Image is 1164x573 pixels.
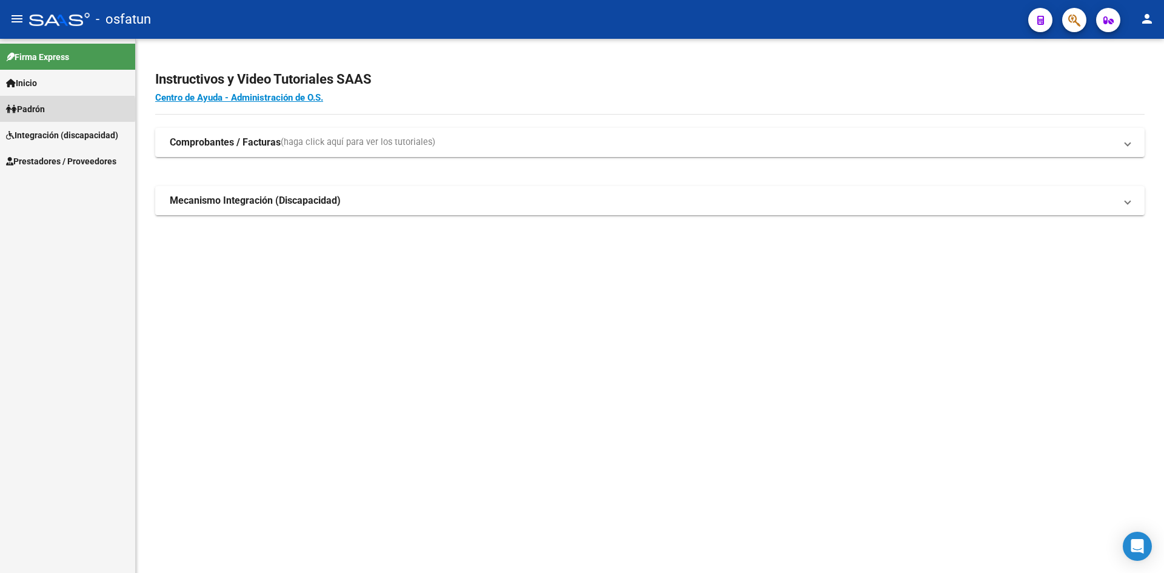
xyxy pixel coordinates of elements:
[155,68,1145,91] h2: Instructivos y Video Tutoriales SAAS
[170,136,281,149] strong: Comprobantes / Facturas
[170,194,341,207] strong: Mecanismo Integración (Discapacidad)
[6,102,45,116] span: Padrón
[10,12,24,26] mat-icon: menu
[1123,532,1152,561] div: Open Intercom Messenger
[281,136,435,149] span: (haga click aquí para ver los tutoriales)
[1140,12,1154,26] mat-icon: person
[6,50,69,64] span: Firma Express
[155,92,323,103] a: Centro de Ayuda - Administración de O.S.
[6,155,116,168] span: Prestadores / Proveedores
[96,6,151,33] span: - osfatun
[6,76,37,90] span: Inicio
[155,128,1145,157] mat-expansion-panel-header: Comprobantes / Facturas(haga click aquí para ver los tutoriales)
[6,129,118,142] span: Integración (discapacidad)
[155,186,1145,215] mat-expansion-panel-header: Mecanismo Integración (Discapacidad)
